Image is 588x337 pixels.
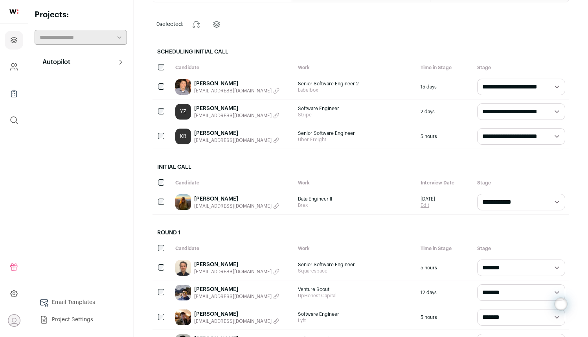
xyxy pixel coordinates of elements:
span: [EMAIL_ADDRESS][DOMAIN_NAME] [194,137,272,144]
a: Company Lists [5,84,23,103]
a: Project Settings [35,312,127,328]
img: a04cd41a41a6baca85bd5c99277c5ae81b4f8301abde652420771c54f8753042 [175,285,191,300]
a: Company and ATS Settings [5,57,23,76]
a: Email Templates [35,295,127,310]
button: [EMAIL_ADDRESS][DOMAIN_NAME] [194,318,279,324]
h2: Scheduling Initial Call [153,43,569,61]
span: [EMAIL_ADDRESS][DOMAIN_NAME] [194,293,272,300]
a: [PERSON_NAME] [194,80,279,88]
span: Lyft [298,317,413,324]
span: Software Engineer [298,311,413,317]
span: Stripe [298,112,413,118]
span: [EMAIL_ADDRESS][DOMAIN_NAME] [194,88,272,94]
button: Open dropdown [8,314,20,327]
div: Interview Date [417,176,473,190]
span: [EMAIL_ADDRESS][DOMAIN_NAME] [194,203,272,209]
a: [PERSON_NAME] [194,195,279,203]
div: 5 hours [417,124,473,149]
h2: Round 1 [153,224,569,241]
div: Time in Stage [417,61,473,75]
span: Uber Freight [298,136,413,143]
a: [PERSON_NAME] [194,105,279,112]
span: [EMAIL_ADDRESS][DOMAIN_NAME] [194,112,272,119]
div: Work [294,61,417,75]
img: wellfound-shorthand-0d5821cbd27db2630d0214b213865d53afaa358527fdda9d0ea32b1df1b89c2c.svg [9,9,18,14]
button: [EMAIL_ADDRESS][DOMAIN_NAME] [194,112,279,119]
button: [EMAIL_ADDRESS][DOMAIN_NAME] [194,137,279,144]
img: 709f7b6174a7dbbef75302e609d5c6f714b10d51319e2d13b9bd504b7212e306 [175,309,191,325]
button: [EMAIL_ADDRESS][DOMAIN_NAME] [194,88,279,94]
span: Senior Software Engineer [298,130,413,136]
span: [DATE] [421,196,435,202]
a: Projects [5,31,23,50]
h2: Initial Call [153,158,569,176]
a: [PERSON_NAME] [194,310,279,318]
span: Labelbox [298,87,413,93]
div: 5 hours [417,256,473,280]
div: Stage [473,61,569,75]
button: Autopilot [35,54,127,70]
h2: Projects: [35,9,127,20]
span: UpHonest Capital [298,293,413,299]
span: Venture Scout [298,286,413,293]
div: Stage [473,176,569,190]
button: [EMAIL_ADDRESS][DOMAIN_NAME] [194,293,279,300]
span: Squarespace [298,268,413,274]
span: 0 [156,22,160,27]
p: Autopilot [38,57,70,67]
div: Work [294,241,417,256]
img: 1de9d231f17102a0298d14ff89c26d02c4c6be6be70bb6eccfb56a7f03575fd5 [175,260,191,276]
button: Change stage [187,15,206,34]
span: Data Engineer II [298,196,413,202]
div: Candidate [171,61,294,75]
div: Time in Stage [417,241,473,256]
div: 15 days [417,75,473,99]
button: [EMAIL_ADDRESS][DOMAIN_NAME] [194,203,279,209]
img: cc60707c70f3c9668f04b2bb2983489a5253450099cbd111fc5b979dfbd82f2b [175,194,191,210]
a: [PERSON_NAME] [194,129,279,137]
span: selected: [156,20,184,28]
a: YZ [175,104,191,120]
div: Work [294,176,417,190]
span: Senior Software Engineer [298,261,413,268]
span: [EMAIL_ADDRESS][DOMAIN_NAME] [194,269,272,275]
a: Edit [421,202,435,208]
span: Brex [298,202,413,208]
a: [PERSON_NAME] [194,261,279,269]
div: Candidate [171,241,294,256]
div: 5 hours [417,305,473,330]
a: KB [175,129,191,144]
span: Software Engineer [298,105,413,112]
div: 2 days [417,99,473,124]
button: [EMAIL_ADDRESS][DOMAIN_NAME] [194,269,279,275]
img: 5fa84ecadd1b5e8c1e4ff08d26eaadcdc17e8b9d18d498d6081e79db09159efd.jpg [175,79,191,95]
a: [PERSON_NAME] [194,285,279,293]
div: Stage [473,241,569,256]
div: Candidate [171,176,294,190]
div: 12 days [417,280,473,305]
span: Senior Software Engineer 2 [298,81,413,87]
span: [EMAIL_ADDRESS][DOMAIN_NAME] [194,318,272,324]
